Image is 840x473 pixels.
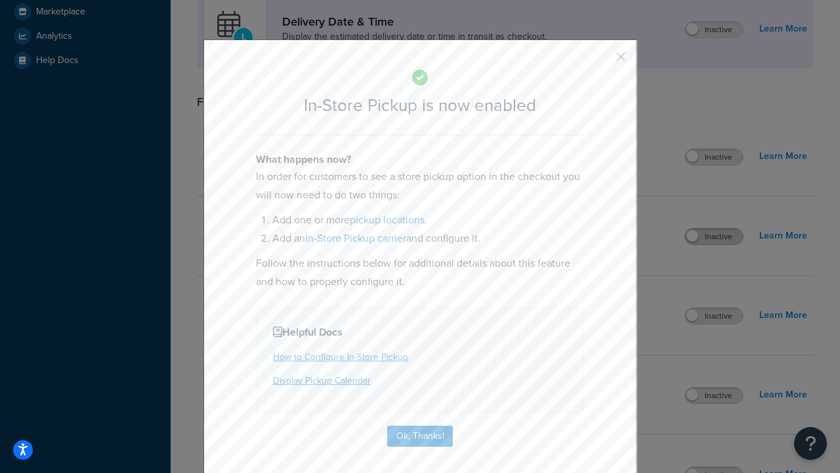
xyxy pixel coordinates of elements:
[256,168,584,204] p: In order for customers to see a store pickup option in the checkout you will now need to do two t...
[256,254,584,291] p: Follow the instructions below for additional details about this feature and how to properly confi...
[256,152,584,168] h4: What happens now?
[387,426,453,447] button: Ok, Thanks!
[350,212,425,227] a: pickup locations
[305,231,406,246] a: In-Store Pickup carrier
[272,229,584,248] li: Add an and configure it.
[273,374,371,388] a: Display Pickup Calendar
[273,350,408,364] a: How to Configure In-Store Pickup
[273,325,567,340] h4: Helpful Docs
[272,211,584,229] li: Add one or more .
[256,96,584,115] h2: In-Store Pickup is now enabled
